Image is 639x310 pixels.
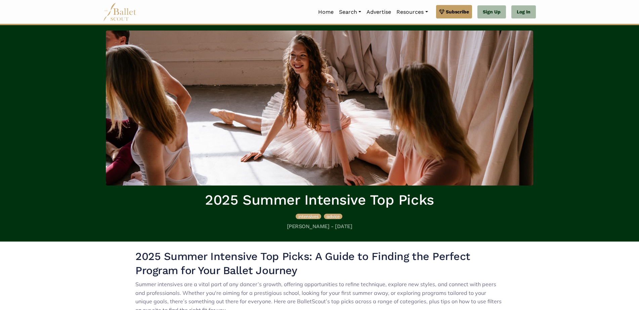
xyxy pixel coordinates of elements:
[106,223,533,230] h5: [PERSON_NAME] - [DATE]
[315,5,336,19] a: Home
[106,191,533,209] h1: 2025 Summer Intensive Top Picks
[436,5,472,18] a: Subscribe
[446,8,469,15] span: Subscribe
[327,214,340,219] span: advice
[298,214,318,219] span: intensives
[324,213,342,219] a: advice
[394,5,430,19] a: Resources
[364,5,394,19] a: Advertise
[477,5,506,19] a: Sign Up
[511,5,536,19] a: Log In
[336,5,364,19] a: Search
[439,8,444,15] img: gem.svg
[135,250,504,277] h2: 2025 Summer Intensive Top Picks: A Guide to Finding the Perfect Program for Your Ballet Journey
[106,31,533,186] img: header_image.img
[296,213,323,219] a: intensives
